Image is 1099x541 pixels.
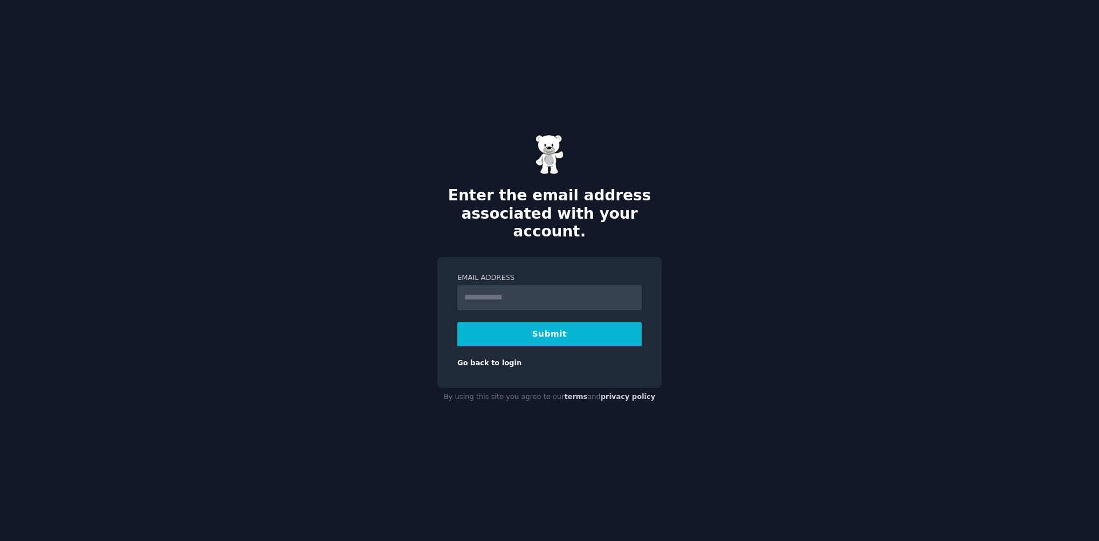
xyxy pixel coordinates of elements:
[457,359,521,367] a: Go back to login
[600,393,655,401] a: privacy policy
[437,187,662,241] h2: Enter the email address associated with your account.
[457,273,642,283] label: Email Address
[535,135,564,175] img: Gummy Bear
[437,388,662,406] div: By using this site you agree to our and
[564,393,587,401] a: terms
[457,322,642,346] button: Submit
